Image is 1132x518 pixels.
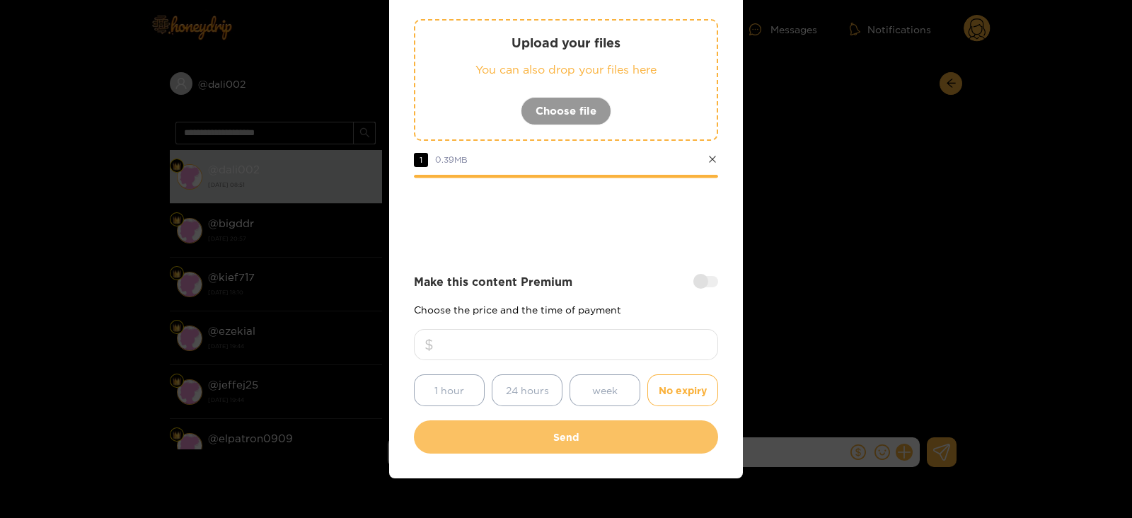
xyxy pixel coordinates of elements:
span: week [592,382,618,398]
span: 0.39 MB [435,155,468,164]
button: No expiry [647,374,718,406]
button: Choose file [521,97,611,125]
p: Choose the price and the time of payment [414,304,718,315]
p: Upload your files [444,35,688,51]
span: 1 hour [434,382,464,398]
p: You can also drop your files here [444,62,688,78]
button: 24 hours [492,374,562,406]
span: No expiry [659,382,707,398]
button: 1 hour [414,374,485,406]
span: 1 [414,153,428,167]
button: week [570,374,640,406]
span: 24 hours [506,382,549,398]
button: Send [414,420,718,454]
strong: Make this content Premium [414,274,572,290]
